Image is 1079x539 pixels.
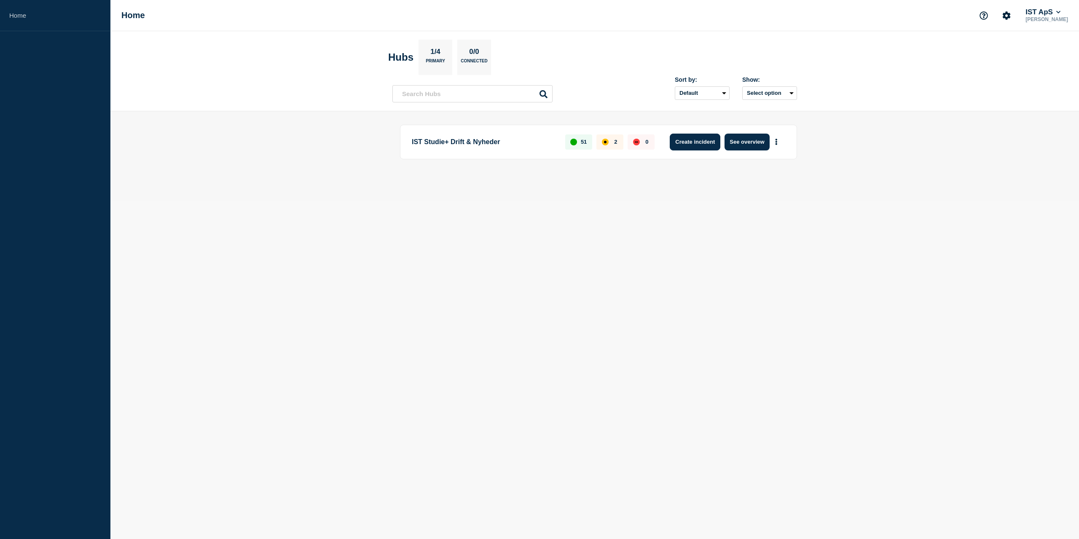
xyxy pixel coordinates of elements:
div: down [633,139,640,145]
input: Search Hubs [392,85,553,102]
div: affected [602,139,609,145]
div: Show: [742,76,797,83]
button: Select option [742,86,797,100]
button: More actions [771,134,782,150]
button: Support [975,7,993,24]
p: 0/0 [466,48,483,59]
button: IST ApS [1024,8,1062,16]
p: 51 [581,139,587,145]
div: Sort by: [675,76,730,83]
button: See overview [725,134,769,150]
button: Account settings [998,7,1015,24]
p: Primary [426,59,445,67]
p: 2 [614,139,617,145]
p: 1/4 [427,48,444,59]
select: Sort by [675,86,730,100]
h2: Hubs [388,51,413,63]
p: 0 [645,139,648,145]
div: up [570,139,577,145]
p: [PERSON_NAME] [1024,16,1070,22]
h1: Home [121,11,145,20]
p: IST Studie+ Drift & Nyheder [412,134,556,150]
button: Create incident [670,134,720,150]
p: Connected [461,59,487,67]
